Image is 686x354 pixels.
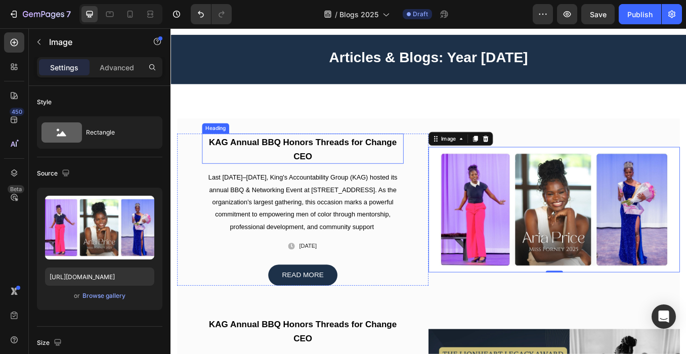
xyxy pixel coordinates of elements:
div: Size [37,336,64,350]
span: Save [590,10,607,19]
p: 7 [66,8,71,20]
div: 450 [10,108,24,116]
img: Alt Image [304,140,599,288]
div: Source [37,167,72,181]
span: Draft [413,10,428,19]
iframe: Design area [170,28,686,354]
button: Publish [619,4,661,24]
div: Style [37,98,52,107]
span: / [335,9,337,20]
input: https://example.com/image.jpg [45,268,154,286]
p: Image [49,36,135,48]
div: Beta [8,185,24,193]
p: Settings [50,62,78,73]
button: 7 [4,4,75,24]
span: Blogs 2025 [339,9,378,20]
div: Publish [627,9,653,20]
div: Browse gallery [82,291,125,300]
div: Image [316,125,338,135]
img: preview-image [45,196,154,259]
button: Save [581,4,615,24]
p: Advanced [100,62,134,73]
div: Open Intercom Messenger [652,304,676,329]
button: Browse gallery [82,291,126,301]
div: Rectangle [86,121,148,144]
span: or [74,290,80,302]
div: Undo/Redo [191,4,232,24]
